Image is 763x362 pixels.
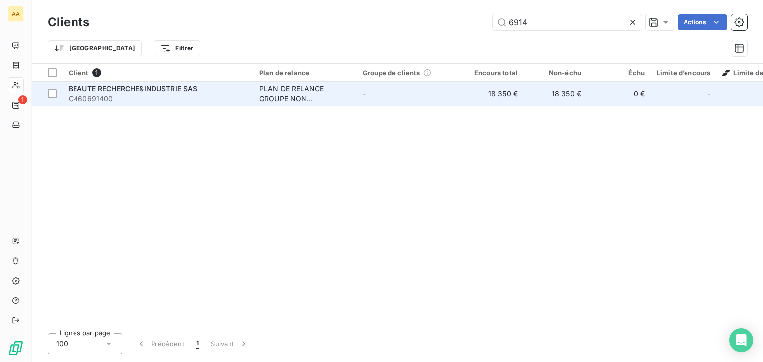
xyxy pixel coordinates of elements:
[48,13,89,31] h3: Clients
[69,84,198,93] span: BEAUTE RECHERCHE&INDUSTRIE SAS
[530,69,581,77] div: Non-échu
[593,69,645,77] div: Échu
[190,333,205,354] button: 1
[8,97,23,113] a: 1
[259,69,351,77] div: Plan de relance
[154,40,200,56] button: Filtrer
[707,89,710,99] span: -
[18,95,27,104] span: 1
[205,333,255,354] button: Suivant
[196,339,199,349] span: 1
[69,94,247,104] span: C460691400
[69,69,88,77] span: Client
[8,6,24,22] div: AA
[466,69,518,77] div: Encours total
[56,339,68,349] span: 100
[678,14,727,30] button: Actions
[363,89,366,98] span: -
[524,82,587,106] td: 18 350 €
[493,14,642,30] input: Rechercher
[729,328,753,352] div: Open Intercom Messenger
[8,340,24,356] img: Logo LeanPay
[363,69,420,77] span: Groupe de clients
[48,40,142,56] button: [GEOGRAPHIC_DATA]
[460,82,524,106] td: 18 350 €
[657,69,710,77] div: Limite d’encours
[130,333,190,354] button: Précédent
[259,84,351,104] div: PLAN DE RELANCE GROUPE NON AUTOMATIQUE
[92,68,101,77] span: 1
[587,82,651,106] td: 0 €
